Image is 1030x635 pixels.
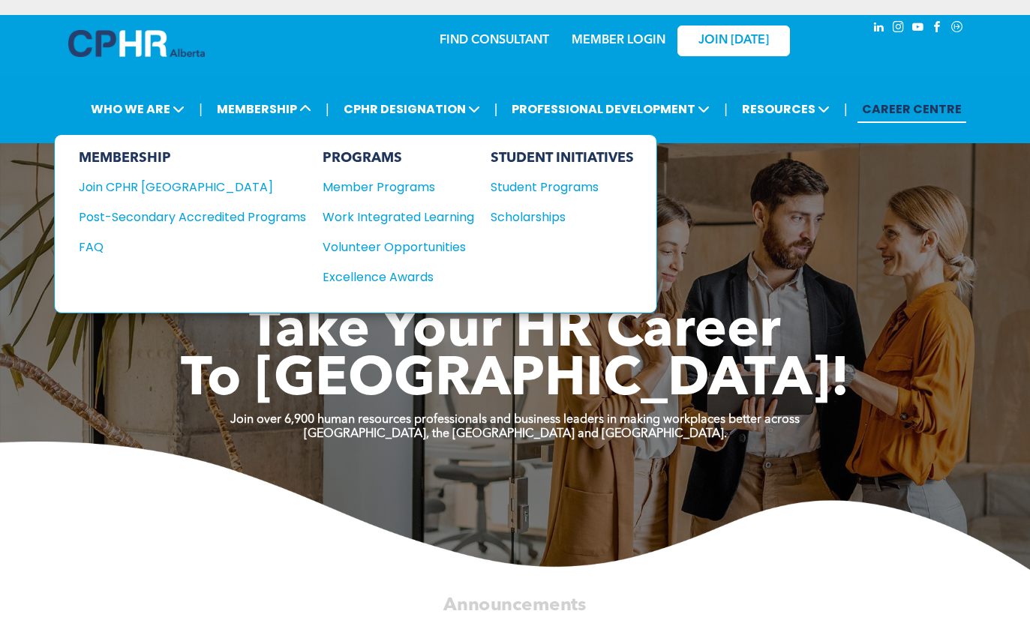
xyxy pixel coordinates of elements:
[491,208,634,226] a: Scholarships
[230,414,800,426] strong: Join over 6,900 human resources professionals and business leaders in making workplaces better ac...
[79,208,284,226] div: Post-Secondary Accredited Programs
[212,95,316,123] span: MEMBERSHIP
[79,238,284,256] div: FAQ
[491,208,620,226] div: Scholarships
[79,178,306,196] a: Join CPHR [GEOGRAPHIC_DATA]
[491,178,620,196] div: Student Programs
[677,25,790,56] a: JOIN [DATE]
[737,95,834,123] span: RESOURCES
[323,178,474,196] a: Member Programs
[857,95,966,123] a: CAREER CENTRE
[724,94,728,124] li: |
[249,305,781,359] span: Take Your HR Career
[339,95,485,123] span: CPHR DESIGNATION
[304,428,727,440] strong: [GEOGRAPHIC_DATA], the [GEOGRAPHIC_DATA] and [GEOGRAPHIC_DATA].
[890,19,907,39] a: instagram
[79,150,306,166] div: MEMBERSHIP
[491,178,634,196] a: Student Programs
[910,19,926,39] a: youtube
[494,94,498,124] li: |
[871,19,887,39] a: linkedin
[443,596,586,614] span: Announcements
[323,150,474,166] div: PROGRAMS
[507,95,714,123] span: PROFESSIONAL DEVELOPMENT
[323,238,459,256] div: Volunteer Opportunities
[79,178,284,196] div: Join CPHR [GEOGRAPHIC_DATA]
[79,238,306,256] a: FAQ
[323,268,459,286] div: Excellence Awards
[326,94,329,124] li: |
[929,19,946,39] a: facebook
[68,30,205,57] img: A blue and white logo for cp alberta
[323,268,474,286] a: Excellence Awards
[491,150,634,166] div: STUDENT INITIATIVES
[323,238,474,256] a: Volunteer Opportunities
[79,208,306,226] a: Post-Secondary Accredited Programs
[572,34,665,46] a: MEMBER LOGIN
[323,208,474,226] a: Work Integrated Learning
[844,94,848,124] li: |
[199,94,203,124] li: |
[181,354,850,408] span: To [GEOGRAPHIC_DATA]!
[698,34,769,48] span: JOIN [DATE]
[323,178,459,196] div: Member Programs
[949,19,965,39] a: Social network
[323,208,459,226] div: Work Integrated Learning
[440,34,549,46] a: FIND CONSULTANT
[86,95,189,123] span: WHO WE ARE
